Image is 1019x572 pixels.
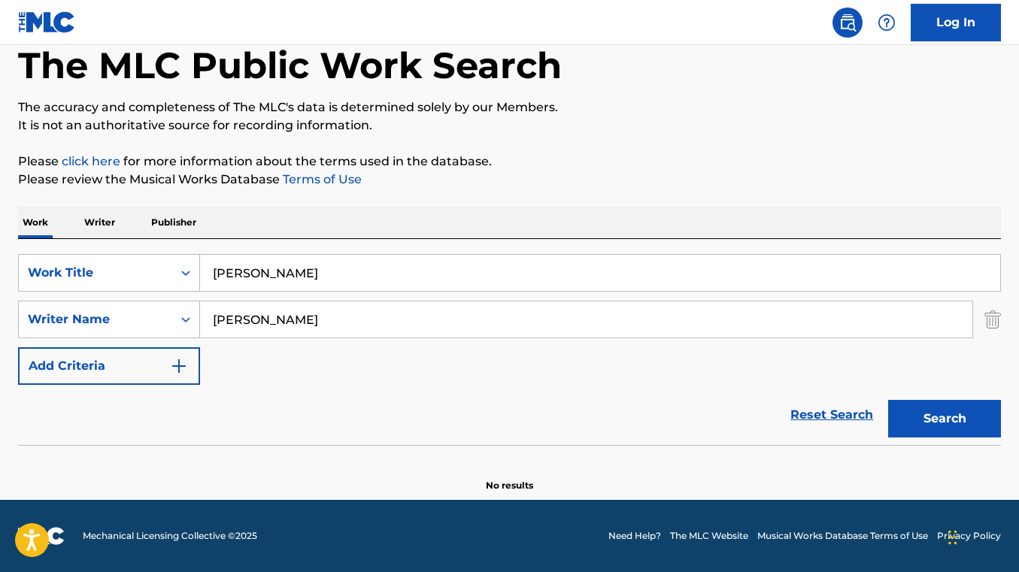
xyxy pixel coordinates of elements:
div: Drag [948,515,957,560]
p: The accuracy and completeness of The MLC's data is determined solely by our Members. [18,98,1001,117]
a: Public Search [832,8,863,38]
p: Writer [80,207,120,238]
form: Search Form [18,254,1001,445]
img: 9d2ae6d4665cec9f34b9.svg [170,357,188,375]
button: Add Criteria [18,347,200,385]
img: help [878,14,896,32]
a: Privacy Policy [937,529,1001,543]
img: Delete Criterion [984,301,1001,338]
a: click here [62,154,120,168]
img: MLC Logo [18,11,76,33]
img: logo [18,527,65,545]
a: Reset Search [783,398,881,431]
a: Need Help? [608,529,661,543]
p: Work [18,207,53,238]
div: Help [872,8,902,38]
a: Musical Works Database Terms of Use [757,529,928,543]
button: Search [888,400,1001,437]
p: Publisher [147,207,201,238]
iframe: Chat Widget [944,500,1019,572]
img: search [839,14,857,32]
div: Writer Name [28,310,163,328]
p: No results [486,461,533,492]
p: Please review the Musical Works Database [18,171,1001,189]
p: It is not an authoritative source for recording information. [18,117,1001,135]
a: The MLC Website [670,529,748,543]
h1: The MLC Public Work Search [18,43,562,88]
div: Work Title [28,264,163,282]
a: Terms of Use [280,172,362,186]
p: Please for more information about the terms used in the database. [18,153,1001,171]
a: Log In [911,4,1001,41]
span: Mechanical Licensing Collective © 2025 [83,529,257,543]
